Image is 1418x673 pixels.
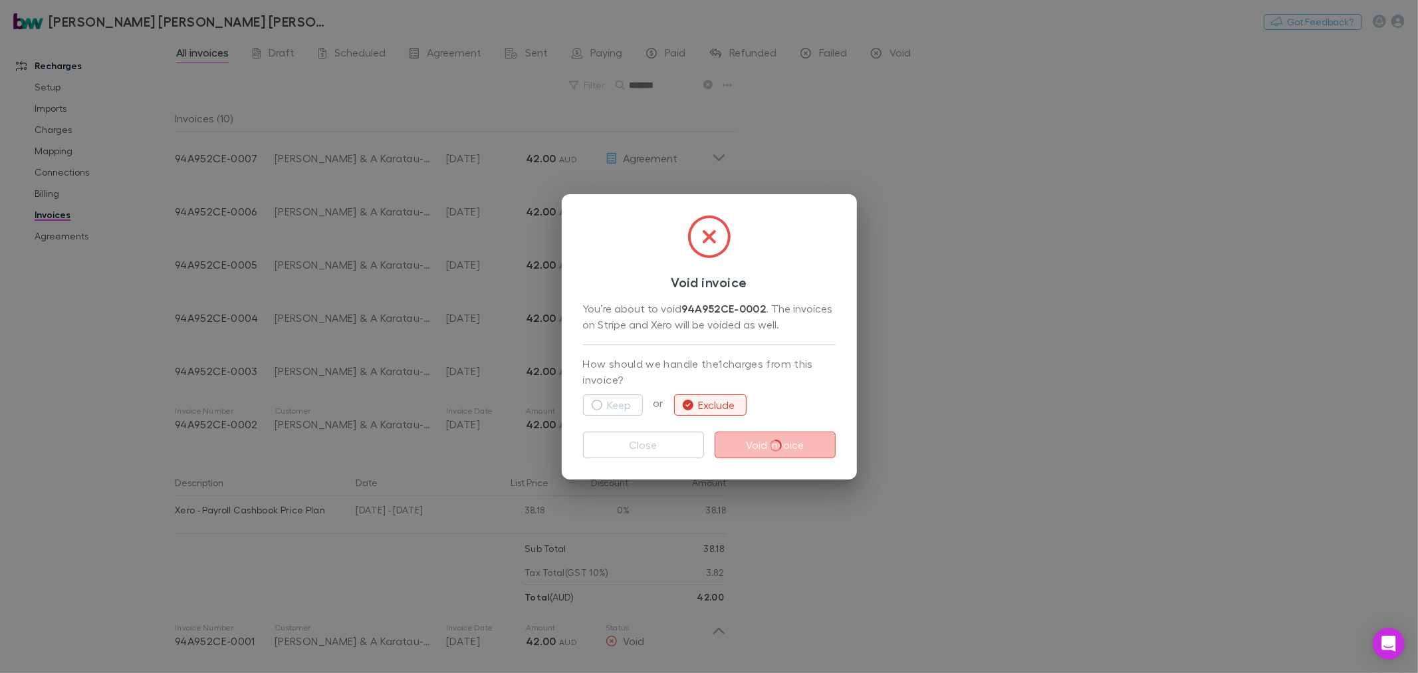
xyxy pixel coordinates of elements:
[583,274,836,290] h3: Void invoice
[583,394,643,416] button: Keep
[583,301,836,334] div: You’re about to void . The invoices on Stripe and Xero will be voided as well.
[1373,628,1405,660] div: Open Intercom Messenger
[583,432,704,458] button: Close
[583,356,836,389] p: How should we handle the 1 charges from this invoice?
[682,302,767,315] strong: 94A952CE-0002
[674,394,747,416] button: Exclude
[643,396,674,409] span: or
[715,432,836,458] button: Void invoice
